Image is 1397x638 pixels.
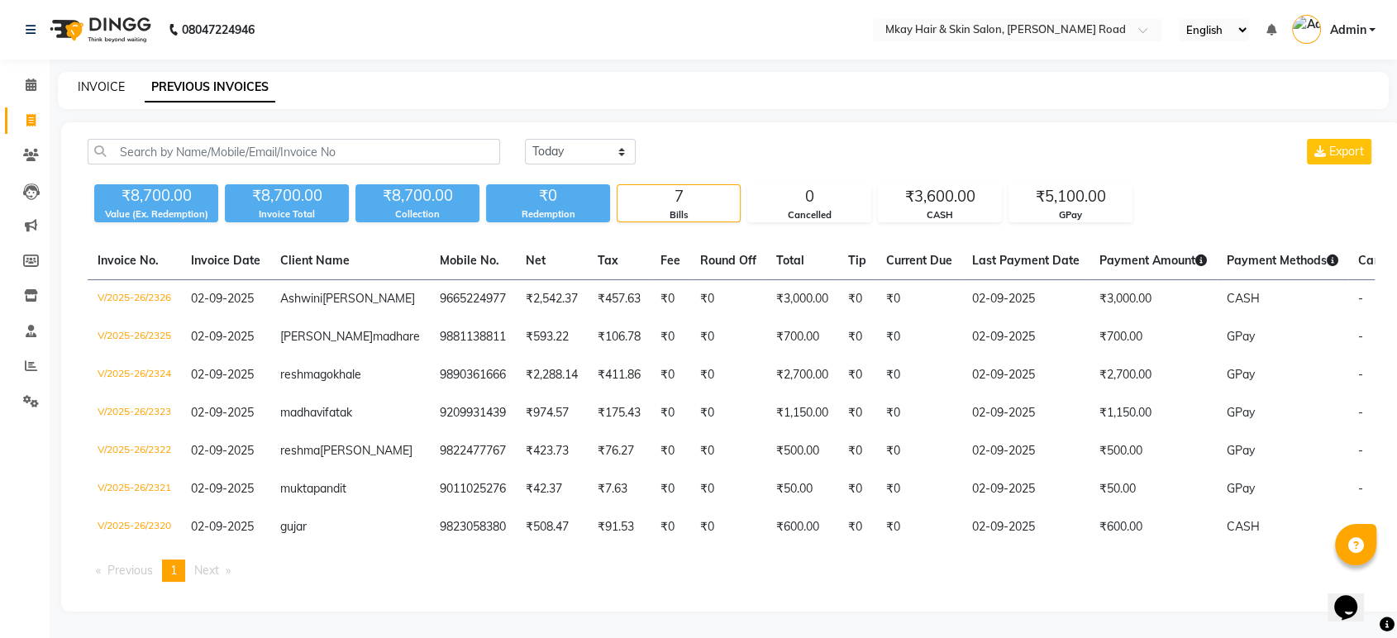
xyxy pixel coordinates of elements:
[690,318,766,356] td: ₹0
[107,563,153,578] span: Previous
[1358,519,1363,534] span: -
[191,329,254,344] span: 02-09-2025
[588,470,651,508] td: ₹7.63
[1307,139,1371,164] button: Export
[430,432,516,470] td: 9822477767
[430,280,516,319] td: 9665224977
[170,563,177,578] span: 1
[690,280,766,319] td: ₹0
[191,519,254,534] span: 02-09-2025
[526,253,546,268] span: Net
[651,394,690,432] td: ₹0
[876,432,962,470] td: ₹0
[617,185,740,208] div: 7
[748,185,870,208] div: 0
[440,253,499,268] span: Mobile No.
[748,208,870,222] div: Cancelled
[280,443,320,458] span: reshma
[313,481,346,496] span: pandit
[766,508,838,546] td: ₹600.00
[766,432,838,470] td: ₹500.00
[88,280,181,319] td: V/2025-26/2326
[320,367,361,382] span: gokhale
[355,184,479,207] div: ₹8,700.00
[1227,443,1255,458] span: GPay
[516,432,588,470] td: ₹423.73
[962,280,1089,319] td: 02-09-2025
[516,508,588,546] td: ₹508.47
[588,432,651,470] td: ₹76.27
[78,79,125,94] a: INVOICE
[1227,329,1255,344] span: GPay
[876,508,962,546] td: ₹0
[98,253,159,268] span: Invoice No.
[88,139,500,164] input: Search by Name/Mobile/Email/Invoice No
[1089,470,1217,508] td: ₹50.00
[1227,405,1255,420] span: GPay
[280,367,320,382] span: reshma
[516,280,588,319] td: ₹2,542.37
[280,329,373,344] span: [PERSON_NAME]
[1329,21,1366,39] span: Admin
[88,559,1375,582] nav: Pagination
[280,405,325,420] span: madhavi
[1227,367,1255,382] span: GPay
[1358,405,1363,420] span: -
[886,253,952,268] span: Current Due
[1089,356,1217,394] td: ₹2,700.00
[766,470,838,508] td: ₹50.00
[879,208,1001,222] div: CASH
[588,394,651,432] td: ₹175.43
[1089,508,1217,546] td: ₹600.00
[320,443,412,458] span: [PERSON_NAME]
[660,253,680,268] span: Fee
[94,184,218,207] div: ₹8,700.00
[1358,367,1363,382] span: -
[962,318,1089,356] td: 02-09-2025
[690,470,766,508] td: ₹0
[88,432,181,470] td: V/2025-26/2322
[191,253,260,268] span: Invoice Date
[516,356,588,394] td: ₹2,288.14
[848,253,866,268] span: Tip
[194,563,219,578] span: Next
[486,207,610,221] div: Redemption
[690,356,766,394] td: ₹0
[42,7,155,53] img: logo
[651,432,690,470] td: ₹0
[88,318,181,356] td: V/2025-26/2325
[516,318,588,356] td: ₹593.22
[766,318,838,356] td: ₹700.00
[191,291,254,306] span: 02-09-2025
[94,207,218,221] div: Value (Ex. Redemption)
[651,280,690,319] td: ₹0
[182,7,255,53] b: 08047224946
[690,432,766,470] td: ₹0
[651,508,690,546] td: ₹0
[876,318,962,356] td: ₹0
[962,470,1089,508] td: 02-09-2025
[651,356,690,394] td: ₹0
[1089,432,1217,470] td: ₹500.00
[355,207,479,221] div: Collection
[588,318,651,356] td: ₹106.78
[766,356,838,394] td: ₹2,700.00
[280,291,322,306] span: Ashwini
[430,470,516,508] td: 9011025276
[430,508,516,546] td: 9823058380
[838,470,876,508] td: ₹0
[280,481,313,496] span: mukta
[690,394,766,432] td: ₹0
[191,367,254,382] span: 02-09-2025
[588,356,651,394] td: ₹411.86
[486,184,610,207] div: ₹0
[1227,519,1260,534] span: CASH
[1292,15,1321,44] img: Admin
[700,253,756,268] span: Round Off
[876,280,962,319] td: ₹0
[1358,291,1363,306] span: -
[1227,481,1255,496] span: GPay
[1099,253,1207,268] span: Payment Amount
[280,519,307,534] span: gujar
[838,280,876,319] td: ₹0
